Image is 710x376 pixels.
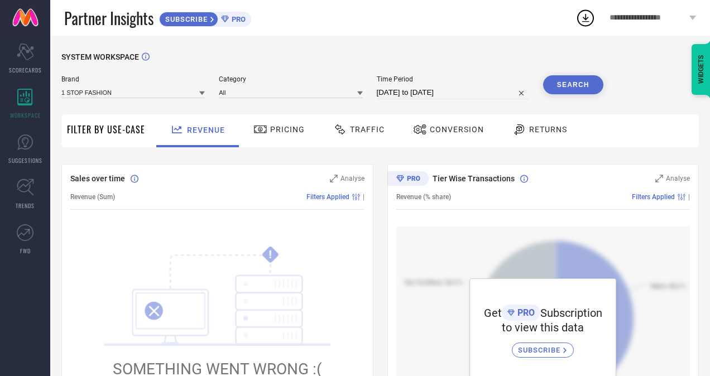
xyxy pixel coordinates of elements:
[159,9,251,27] a: SUBSCRIBEPRO
[518,346,563,354] span: SUBSCRIBE
[160,15,210,23] span: SUBSCRIBE
[61,52,139,61] span: SYSTEM WORKSPACE
[187,126,225,134] span: Revenue
[430,125,484,134] span: Conversion
[64,7,153,30] span: Partner Insights
[484,306,502,320] span: Get
[540,306,602,320] span: Subscription
[655,175,663,182] svg: Zoom
[70,174,125,183] span: Sales over time
[219,75,362,83] span: Category
[16,201,35,210] span: TRENDS
[632,193,675,201] span: Filters Applied
[512,334,574,358] a: SUBSCRIBE
[67,123,145,136] span: Filter By Use-Case
[270,125,305,134] span: Pricing
[306,193,349,201] span: Filters Applied
[377,75,529,83] span: Time Period
[688,193,690,201] span: |
[433,174,515,183] span: Tier Wise Transactions
[666,175,690,182] span: Analyse
[61,75,205,83] span: Brand
[10,111,41,119] span: WORKSPACE
[330,175,338,182] svg: Zoom
[70,193,115,201] span: Revenue (Sum)
[340,175,364,182] span: Analyse
[20,247,31,255] span: FWD
[387,171,429,188] div: Premium
[575,8,596,28] div: Open download list
[529,125,567,134] span: Returns
[377,86,529,99] input: Select time period
[9,66,42,74] span: SCORECARDS
[396,193,451,201] span: Revenue (% share)
[229,15,246,23] span: PRO
[350,125,385,134] span: Traffic
[8,156,42,165] span: SUGGESTIONS
[502,321,584,334] span: to view this data
[269,248,272,261] tspan: !
[363,193,364,201] span: |
[543,75,603,94] button: Search
[515,307,535,318] span: PRO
